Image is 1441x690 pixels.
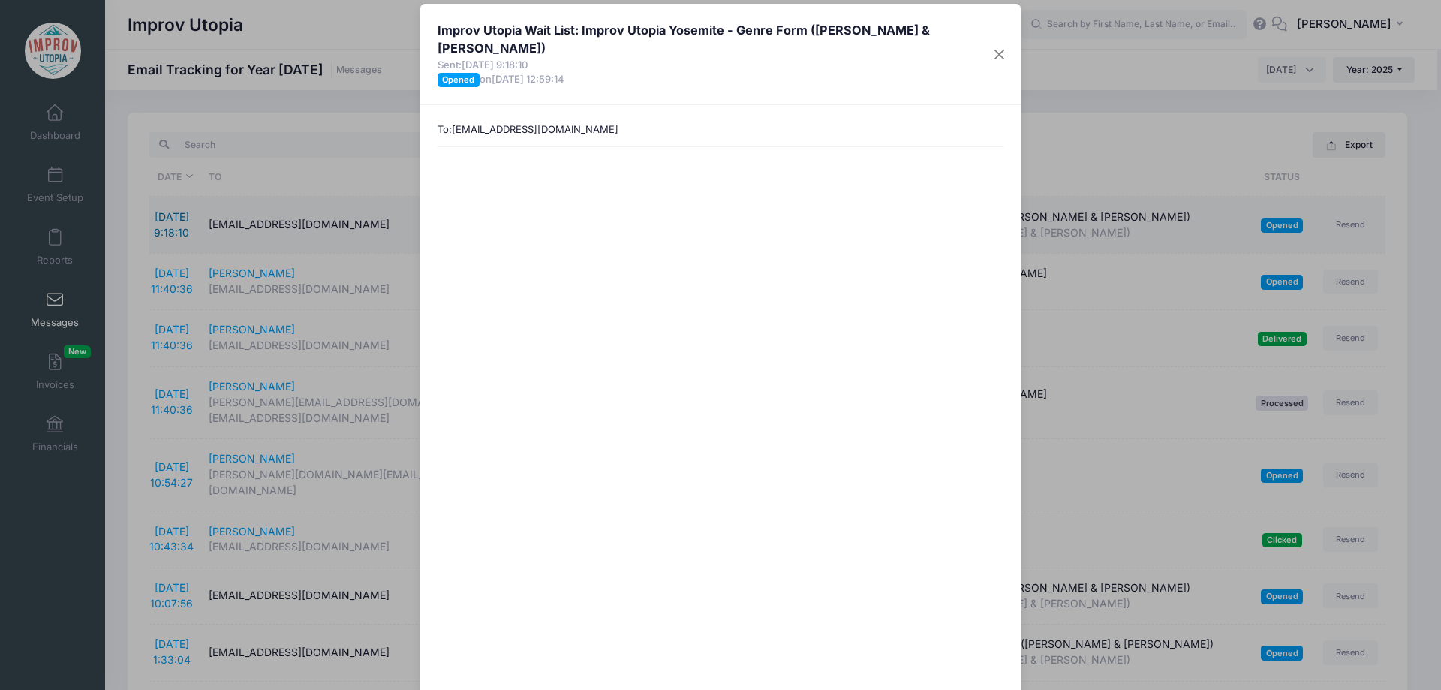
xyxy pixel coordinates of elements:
span: [DATE] 9:18:10 [462,59,528,71]
h4: Improv Utopia Wait List: Improv Utopia Yosemite - Genre Form ([PERSON_NAME] & [PERSON_NAME]) [438,21,986,58]
span: Sent: [438,58,986,73]
div: To: [430,122,1011,137]
button: Close [986,41,1012,68]
span: [EMAIL_ADDRESS][DOMAIN_NAME] [452,123,618,135]
span: Opened [438,73,480,87]
span: on [480,73,564,85]
span: [DATE] 12:59:14 [492,73,564,85]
